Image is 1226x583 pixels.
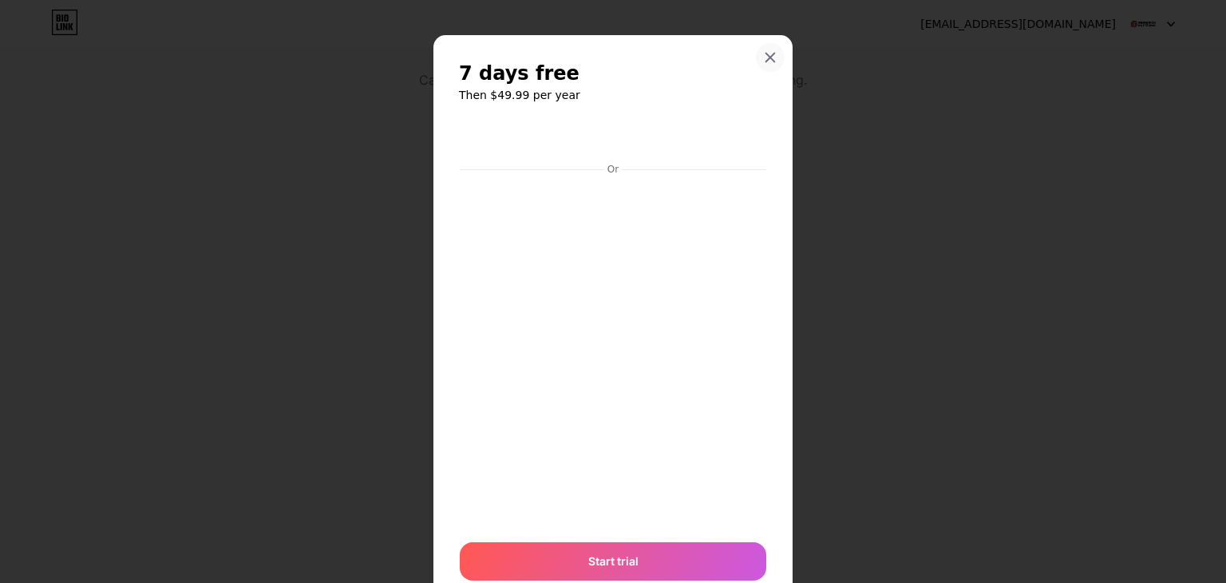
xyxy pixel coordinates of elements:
span: 7 days free [459,61,579,86]
iframe: Secure payment button frame [460,120,766,158]
div: Or [604,163,622,176]
span: Start trial [588,553,639,569]
h6: Then $49.99 per year [459,87,767,103]
iframe: Secure payment input frame [457,177,769,526]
